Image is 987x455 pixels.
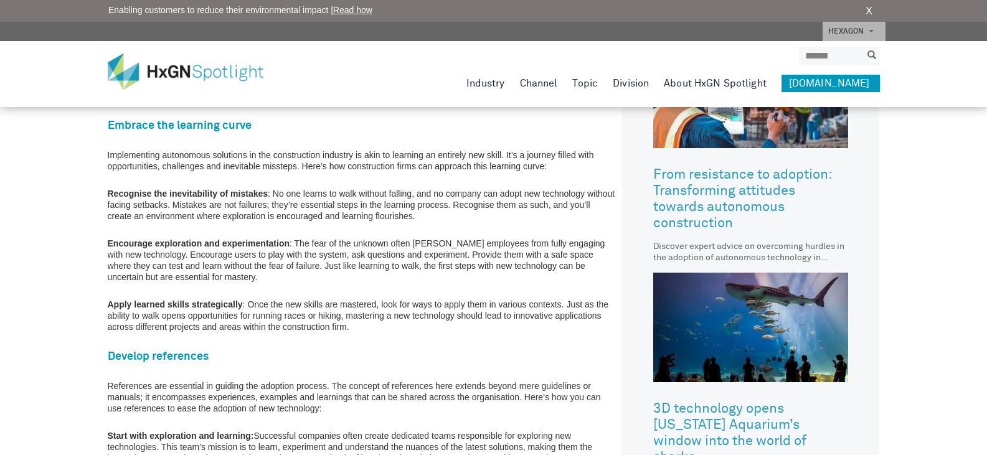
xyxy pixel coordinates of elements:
a: From resistance to adoption: Transforming attitudes towards autonomous construction [653,157,848,241]
a: HEXAGON [823,22,885,41]
a: X [866,4,872,19]
div: Discover expert advice on overcoming hurdles in the adoption of autonomous technology in construc... [653,241,848,263]
p: Implementing autonomous solutions in the construction industry is akin to learning an entirely ne... [108,149,616,172]
img: 3D technology opens Georgia Aquarium’s window into the world of sharks [653,273,848,382]
span: Enabling customers to reduce their environmental impact | [108,4,372,17]
strong: Develop references [108,351,209,362]
p: : No one learns to walk without falling, and no company can adopt new technology without facing s... [108,188,616,222]
a: Industry [466,75,505,92]
a: [DOMAIN_NAME] [782,75,880,92]
p: References are essential in guiding the adoption process. The concept of references here extends ... [108,380,616,414]
p: : Once the new skills are mastered, look for ways to apply them in various contexts. Just as the ... [108,299,616,332]
a: Read how [333,5,372,15]
a: Topic [572,75,598,92]
strong: Encourage exploration and experimentation [108,238,290,248]
a: Channel [520,75,558,92]
strong: Embrace the learning curve [108,120,252,131]
a: About HxGN Spotlight [664,75,767,92]
a: Division [613,75,649,92]
strong: Start with exploration and learning: [108,431,254,441]
p: : The fear of the unknown often [PERSON_NAME] employees from fully engaging with new technology. ... [108,238,616,283]
strong: Recognise the inevitability of mistakes [108,189,268,199]
img: HxGN Spotlight [108,54,282,90]
strong: Apply learned skills strategically [108,299,243,309]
